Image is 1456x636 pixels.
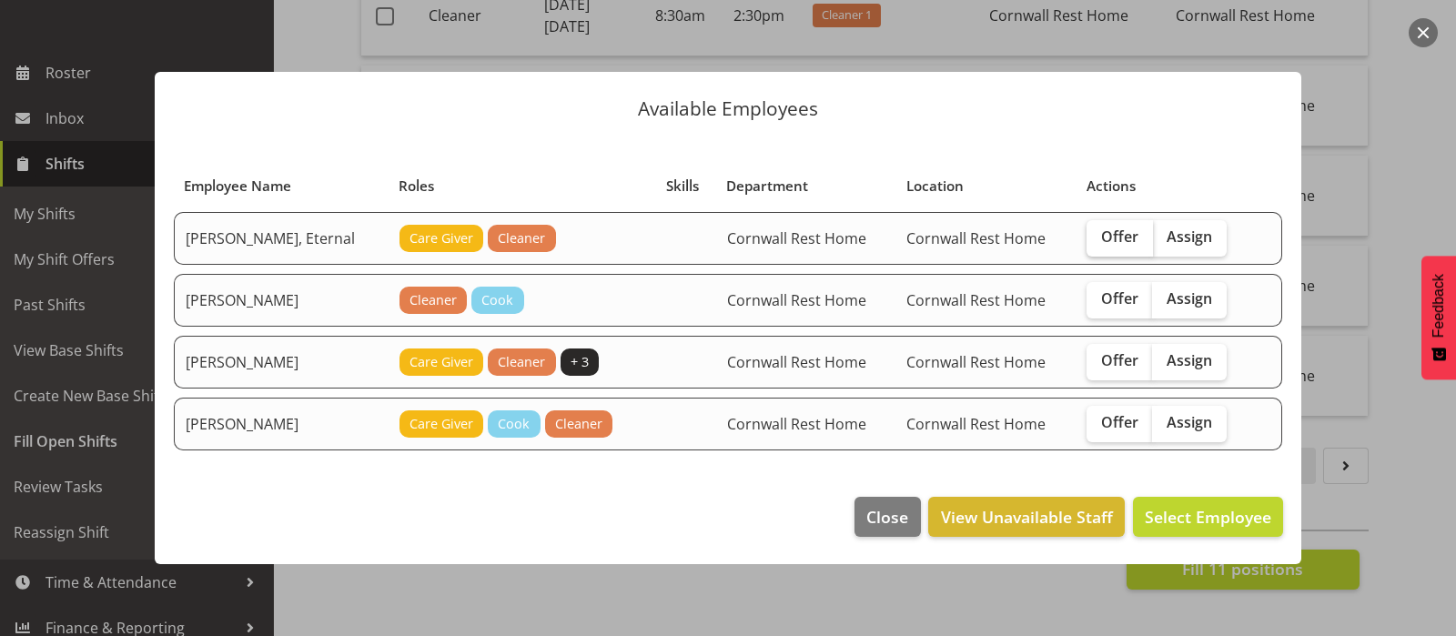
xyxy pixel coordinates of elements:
span: Cleaner [555,414,602,434]
span: Actions [1087,176,1136,197]
span: Skills [666,176,699,197]
span: Offer [1101,227,1138,246]
button: Feedback - Show survey [1421,256,1456,379]
span: Assign [1167,351,1212,369]
td: [PERSON_NAME] [174,336,389,389]
span: Location [906,176,964,197]
span: Care Giver [409,228,473,248]
span: Cornwall Rest Home [727,290,866,310]
span: Cook [498,414,530,434]
span: Roles [399,176,434,197]
span: + 3 [571,352,589,372]
span: Assign [1167,413,1212,431]
td: [PERSON_NAME] [174,274,389,327]
span: Cornwall Rest Home [727,228,866,248]
span: Cleaner [498,228,545,248]
td: [PERSON_NAME], Eternal [174,212,389,265]
td: [PERSON_NAME] [174,398,389,450]
button: Select Employee [1133,497,1283,537]
span: Offer [1101,351,1138,369]
span: Cornwall Rest Home [727,352,866,372]
span: Care Giver [409,352,473,372]
span: Cook [481,290,513,310]
p: Available Employees [173,99,1283,118]
span: Cornwall Rest Home [727,414,866,434]
span: Offer [1101,289,1138,308]
span: Select Employee [1145,506,1271,528]
span: Department [726,176,808,197]
span: Assign [1167,227,1212,246]
span: Cornwall Rest Home [906,290,1046,310]
button: Close [854,497,920,537]
span: Close [866,505,908,529]
span: Offer [1101,413,1138,431]
button: View Unavailable Staff [928,497,1124,537]
span: Cornwall Rest Home [906,228,1046,248]
span: Feedback [1431,274,1447,338]
span: Cornwall Rest Home [906,352,1046,372]
span: Care Giver [409,414,473,434]
span: Cleaner [409,290,457,310]
span: Assign [1167,289,1212,308]
span: Cornwall Rest Home [906,414,1046,434]
span: Cleaner [498,352,545,372]
span: Employee Name [184,176,291,197]
span: View Unavailable Staff [941,505,1113,529]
